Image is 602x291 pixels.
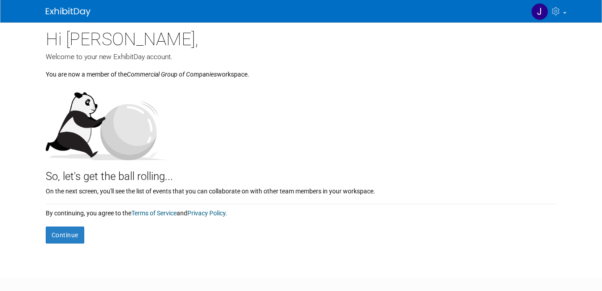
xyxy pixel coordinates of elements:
[46,227,84,244] button: Continue
[131,210,177,217] a: Terms of Service
[187,210,225,217] a: Privacy Policy
[46,184,557,196] div: On the next screen, you'll see the list of events that you can collaborate on with other team mem...
[46,204,557,218] div: By continuing, you agree to the and .
[46,52,557,62] div: Welcome to your new ExhibitDay account.
[46,8,91,17] img: ExhibitDay
[127,71,217,78] i: Commercial Group of Companies
[46,160,557,184] div: So, let's get the ball rolling...
[46,83,167,160] img: Let's get the ball rolling
[46,22,557,52] div: Hi [PERSON_NAME],
[531,3,548,20] img: Joe Galloway
[46,62,557,79] div: You are now a member of the workspace.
